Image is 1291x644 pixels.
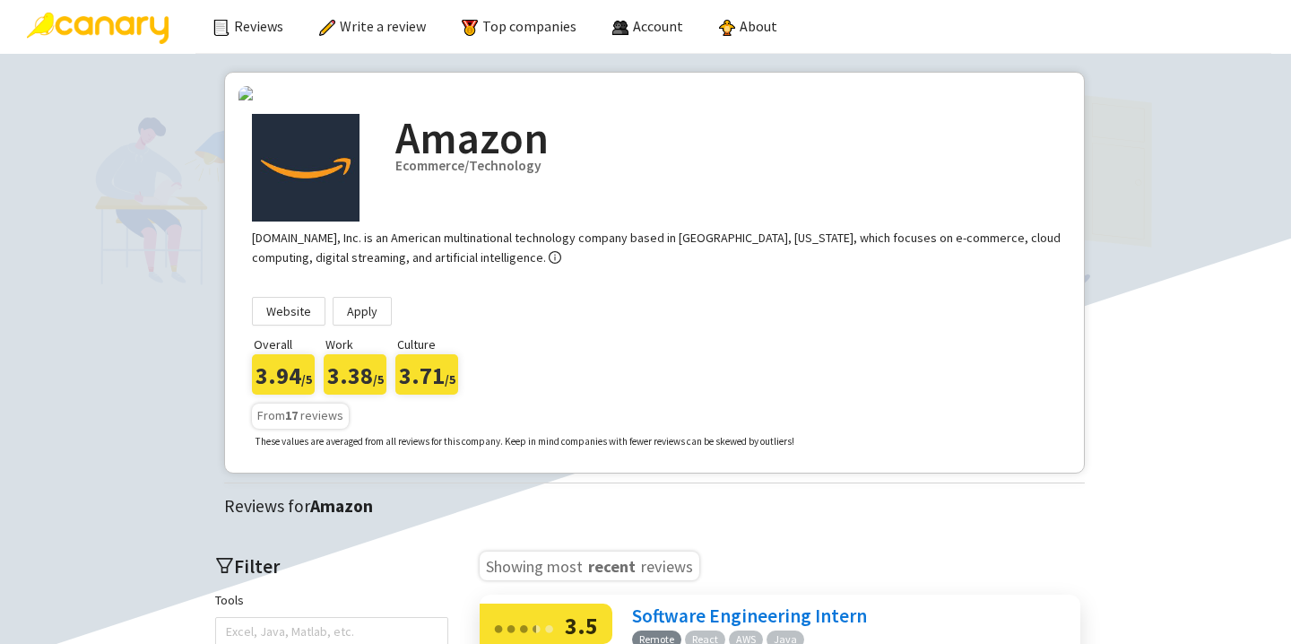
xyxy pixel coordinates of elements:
img: company-banners%2Famazon_banner.jfif [238,86,1070,100]
div: ● [531,614,536,641]
div: 3.94 [252,354,315,395]
div: 3.71 [395,354,458,395]
h3: Showing most reviews [480,552,699,580]
span: Website [266,298,311,325]
img: Company Logo [252,114,360,222]
span: /5 [301,371,312,387]
input: Tools [226,621,230,642]
div: Reviews for [224,492,1094,520]
span: info-circle [549,251,561,264]
h2: Filter [215,552,448,581]
p: Overall [254,335,324,354]
span: Account [633,17,683,35]
p: These values are averaged from all reviews for this company. Keep in mind companies with fewer re... [256,434,794,450]
img: Canary Logo [27,13,169,44]
div: ● [518,614,529,641]
span: /5 [445,371,455,387]
div: [DOMAIN_NAME], Inc. is an American multinational technology company based in [GEOGRAPHIC_DATA], [... [252,230,1061,265]
a: Reviews [213,17,283,35]
div: ● [506,614,516,641]
span: From reviews [257,407,343,423]
a: Top companies [462,17,576,35]
div: ● [543,614,554,641]
a: Apply [333,297,392,326]
div: ● [493,614,504,641]
div: Ecommerce/Technology [395,155,1057,177]
span: Apply [347,298,377,325]
div: 3.38 [324,354,386,395]
a: Software Engineering Intern [632,604,867,628]
img: people.png [612,20,628,36]
b: 17 [285,407,298,423]
span: /5 [373,371,384,387]
a: About [719,17,777,35]
div: ● [531,614,542,641]
strong: Amazon [310,495,373,517]
p: Work [325,335,395,354]
a: Website [252,297,325,326]
a: Write a review [319,17,426,35]
p: Culture [397,335,467,354]
label: Tools [215,590,244,610]
span: filter [215,556,234,575]
span: 3.5 [565,611,598,640]
span: recent [586,553,637,575]
h2: Amazon [395,114,1057,162]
